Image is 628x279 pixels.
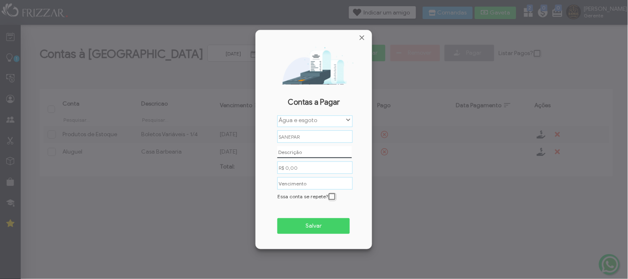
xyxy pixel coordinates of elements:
[277,177,353,190] input: Vencimento
[277,146,352,158] input: Descrição
[262,43,366,85] img: Nova Conta
[277,193,350,201] div: Essa conta se repete?
[261,98,367,107] span: Contas a Pagar
[277,218,350,234] button: Salvar
[277,130,353,143] input: Credor
[358,34,366,42] a: Fechar
[328,193,337,201] div: Essa conta se repete?
[283,220,344,232] span: Salvar
[278,116,345,124] label: Água e esgoto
